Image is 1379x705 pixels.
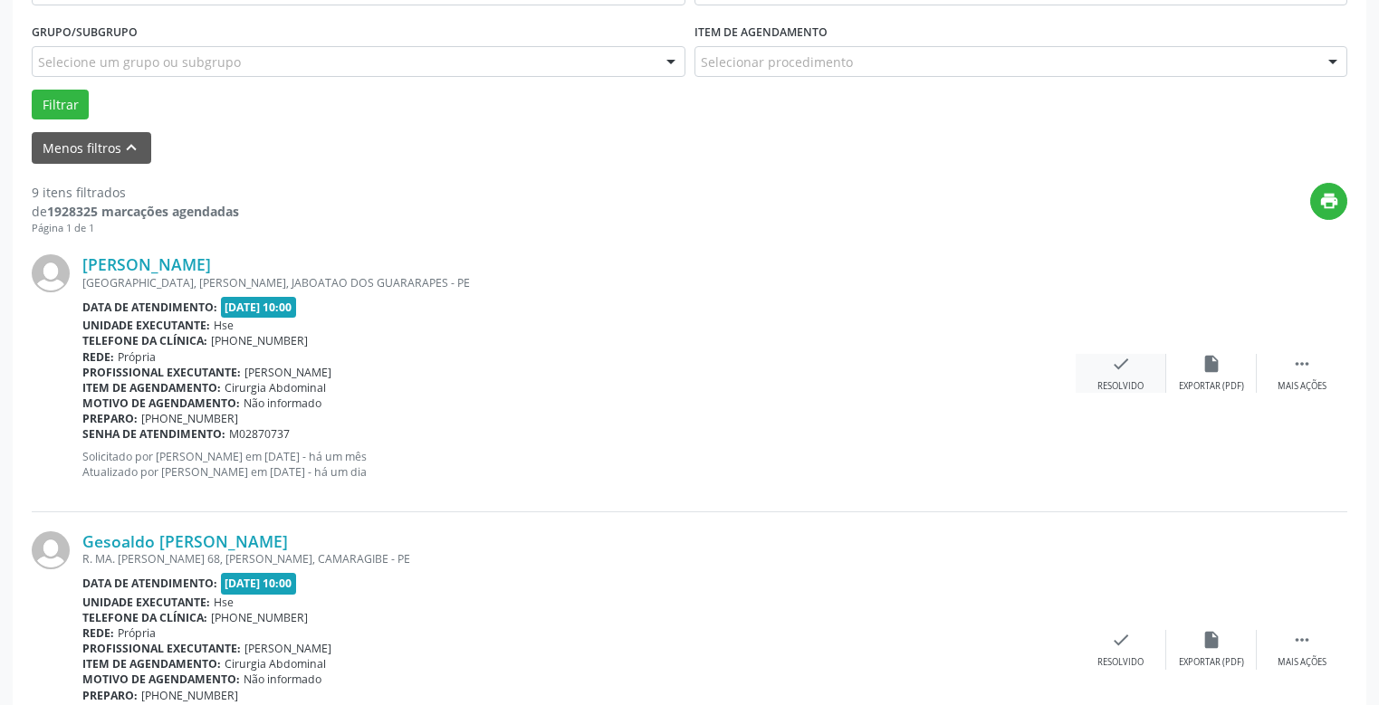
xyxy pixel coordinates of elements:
[118,349,156,365] span: Própria
[1310,183,1347,220] button: print
[211,333,308,348] span: [PHONE_NUMBER]
[221,297,297,318] span: [DATE] 10:00
[32,221,239,236] div: Página 1 de 1
[244,365,331,380] span: [PERSON_NAME]
[225,656,326,672] span: Cirurgia Abdominal
[214,595,234,610] span: Hse
[82,672,240,687] b: Motivo de agendamento:
[82,449,1076,480] p: Solicitado por [PERSON_NAME] em [DATE] - há um mês Atualizado por [PERSON_NAME] em [DATE] - há um...
[1278,656,1326,669] div: Mais ações
[82,576,217,591] b: Data de atendimento:
[1278,380,1326,393] div: Mais ações
[32,90,89,120] button: Filtrar
[118,625,156,641] span: Própria
[1319,191,1339,211] i: print
[211,610,308,625] span: [PHONE_NUMBER]
[32,132,151,164] button: Menos filtroskeyboard_arrow_up
[82,688,138,703] b: Preparo:
[82,395,240,411] b: Motivo de agendamento:
[1097,380,1144,393] div: Resolvido
[82,349,114,365] b: Rede:
[244,672,321,687] span: Não informado
[32,531,70,569] img: img
[1111,630,1131,650] i: check
[82,625,114,641] b: Rede:
[82,318,210,333] b: Unidade executante:
[244,641,331,656] span: [PERSON_NAME]
[82,656,221,672] b: Item de agendamento:
[244,395,321,411] span: Não informado
[121,138,141,157] i: keyboard_arrow_up
[82,275,1076,291] div: [GEOGRAPHIC_DATA], [PERSON_NAME], JABOATAO DOS GUARARAPES - PE
[32,183,239,202] div: 9 itens filtrados
[82,365,241,380] b: Profissional executante:
[141,688,238,703] span: [PHONE_NUMBER]
[82,595,210,610] b: Unidade executante:
[38,52,241,71] span: Selecione um grupo ou subgrupo
[694,18,828,46] label: Item de agendamento
[82,641,241,656] b: Profissional executante:
[82,551,1076,567] div: R. MA. [PERSON_NAME] 68, [PERSON_NAME], CAMARAGIBE - PE
[32,254,70,292] img: img
[82,610,207,625] b: Telefone da clínica:
[1097,656,1144,669] div: Resolvido
[82,254,211,274] a: [PERSON_NAME]
[225,380,326,395] span: Cirurgia Abdominal
[1202,630,1221,650] i: insert_drive_file
[701,52,853,71] span: Selecionar procedimento
[1292,354,1312,374] i: 
[1179,656,1244,669] div: Exportar (PDF)
[1292,630,1312,650] i: 
[32,18,138,46] label: Grupo/Subgrupo
[1179,380,1244,393] div: Exportar (PDF)
[47,203,239,220] strong: 1928325 marcações agendadas
[82,426,225,442] b: Senha de atendimento:
[82,380,221,395] b: Item de agendamento:
[82,531,288,551] a: Gesoaldo [PERSON_NAME]
[141,411,238,426] span: [PHONE_NUMBER]
[1111,354,1131,374] i: check
[82,333,207,348] b: Telefone da clínica:
[32,202,239,221] div: de
[82,411,138,426] b: Preparo:
[214,318,234,333] span: Hse
[82,300,217,315] b: Data de atendimento:
[229,426,290,442] span: M02870737
[221,573,297,594] span: [DATE] 10:00
[1202,354,1221,374] i: insert_drive_file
